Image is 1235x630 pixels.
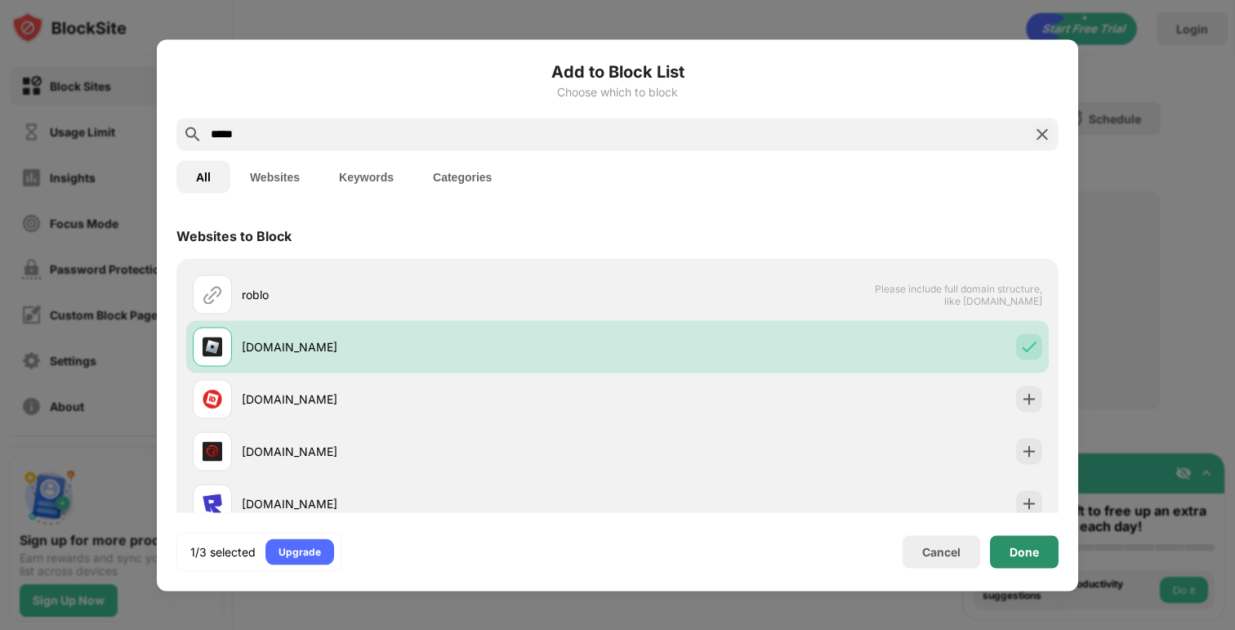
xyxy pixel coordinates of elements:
button: All [176,160,230,193]
div: [DOMAIN_NAME] [242,391,617,408]
img: search-close [1032,124,1052,144]
h6: Add to Block List [176,59,1059,83]
img: favicons [203,494,222,513]
div: 1/3 selected [190,543,256,560]
div: [DOMAIN_NAME] [242,338,617,355]
div: Choose which to block [176,85,1059,98]
div: Websites to Block [176,227,292,244]
button: Websites [230,160,319,193]
span: Please include full domain structure, like [DOMAIN_NAME] [874,282,1042,306]
div: [DOMAIN_NAME] [242,443,617,460]
img: url.svg [203,284,222,304]
div: Upgrade [279,543,321,560]
img: favicons [203,389,222,409]
button: Keywords [319,160,413,193]
div: Cancel [922,545,961,559]
div: [DOMAIN_NAME] [242,495,617,512]
img: favicons [203,337,222,356]
div: Done [1010,545,1039,558]
button: Categories [413,160,511,193]
img: search.svg [183,124,203,144]
div: roblo [242,286,617,303]
img: favicons [203,441,222,461]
